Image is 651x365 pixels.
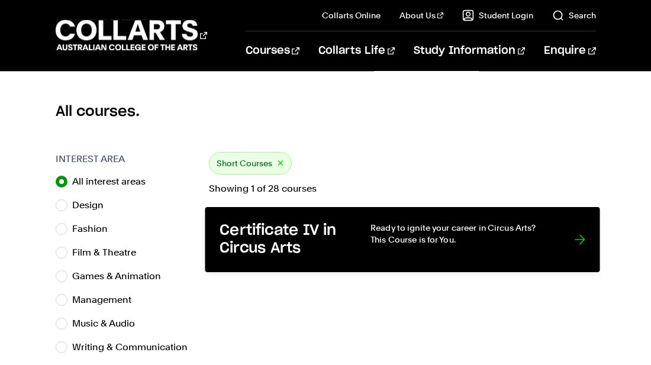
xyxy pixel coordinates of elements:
a: About Us [399,9,443,21]
h3: Certificate IV in Circus Arts [219,222,346,258]
a: Study Information [414,31,525,70]
p: Ready to ignite your career in Circus Arts? This Course is for You. [370,222,550,246]
a: Collarts Online [322,9,381,21]
h2: All courses. [56,102,596,121]
h3: Interest Area [56,152,197,166]
label: Games & Animation [72,268,170,285]
a: Search [552,9,596,21]
label: Music & Audio [72,315,144,332]
label: Design [72,197,113,214]
label: Management [72,292,141,308]
a: Student Login [462,9,533,21]
a: Enquire [544,31,595,70]
label: Writing & Communication [72,339,197,356]
p: Showing 1 of 28 courses [209,184,596,193]
label: Film & Theatre [72,244,146,261]
button: × [277,157,284,170]
a: Collarts Life [318,31,395,70]
a: Certificate IV in Circus Arts Ready to ignite your career in Circus Arts? This Course is for You. [205,207,600,272]
div: Go to homepage [56,18,207,52]
div: Short Courses [209,152,292,175]
label: Fashion [72,221,117,237]
label: All interest areas [72,173,155,190]
a: Courses [246,31,299,70]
